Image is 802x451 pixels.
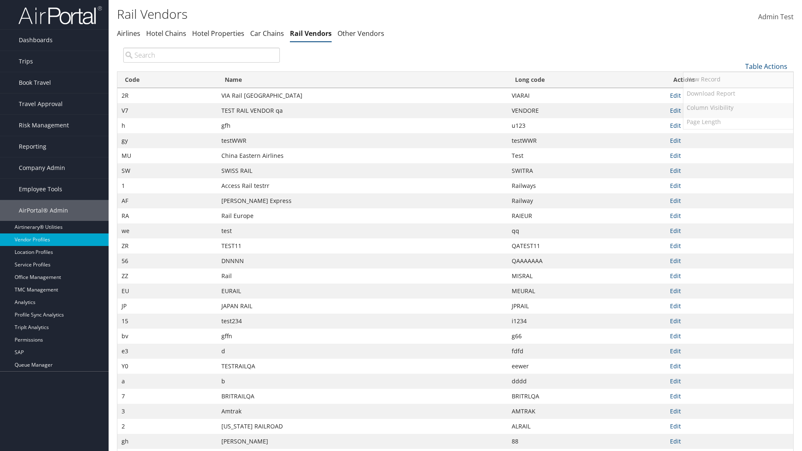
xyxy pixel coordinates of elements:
[683,73,793,87] a: 10
[683,72,793,86] a: New Record
[19,51,33,72] span: Trips
[19,157,65,178] span: Company Admin
[19,200,68,221] span: AirPortal® Admin
[683,116,793,130] a: 100
[683,87,793,101] a: 25
[19,94,63,114] span: Travel Approval
[19,72,51,93] span: Book Travel
[19,179,62,200] span: Employee Tools
[19,115,69,136] span: Risk Management
[19,136,46,157] span: Reporting
[18,5,102,25] img: airportal-logo.png
[683,101,793,116] a: 50
[19,30,53,51] span: Dashboards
